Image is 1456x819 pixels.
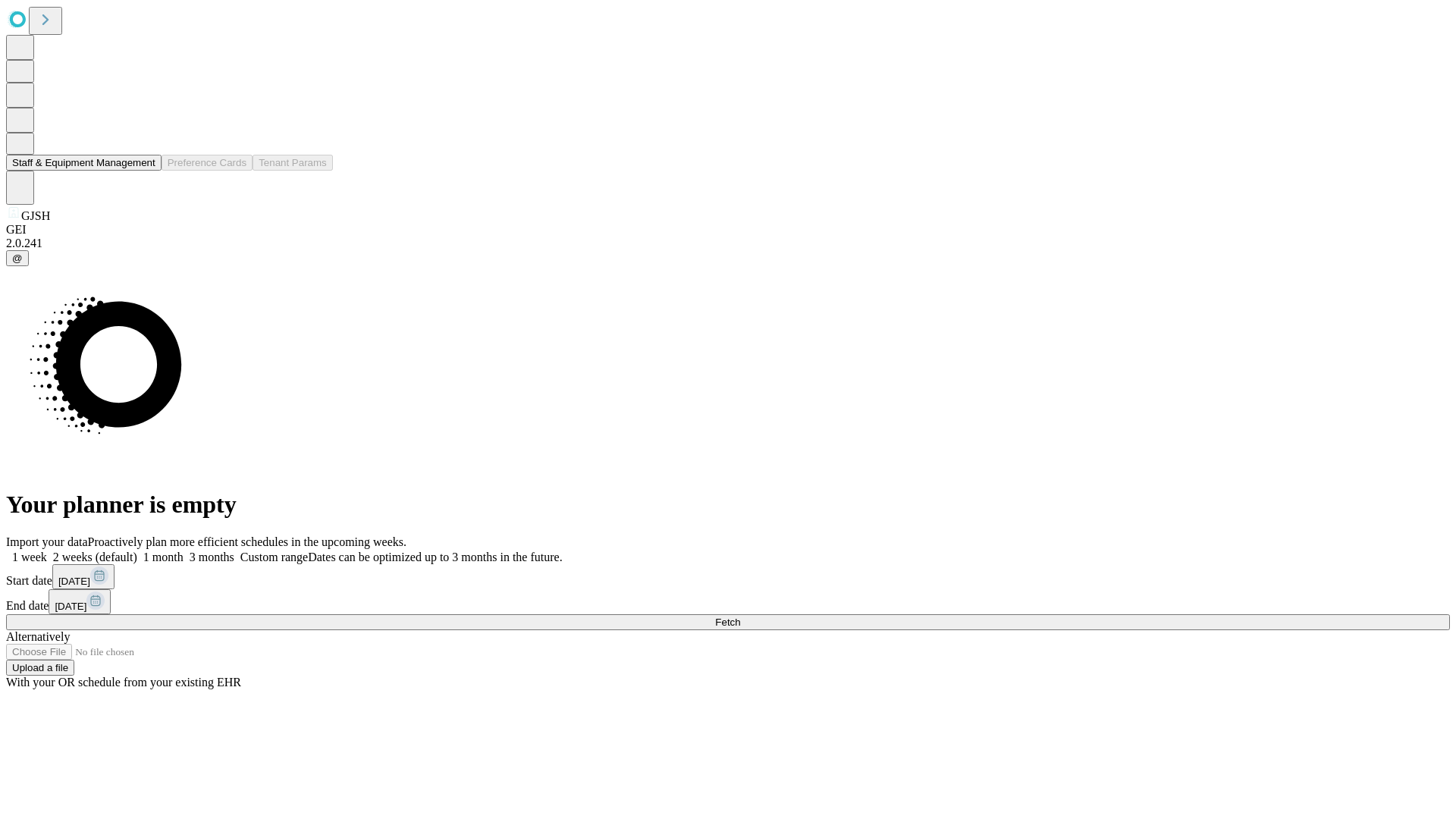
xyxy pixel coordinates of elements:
button: [DATE] [49,589,111,614]
span: GJSH [21,209,50,222]
span: 3 months [190,551,234,563]
button: Preference Cards [162,155,253,171]
div: Start date [6,564,1450,589]
span: [DATE] [58,576,90,587]
span: [DATE] [55,601,86,612]
button: Upload a file [6,660,74,676]
span: 1 week [12,551,47,563]
button: Fetch [6,614,1450,630]
span: 1 month [143,551,184,563]
span: Fetch [715,617,740,628]
div: 2.0.241 [6,237,1450,250]
span: Custom range [240,551,308,563]
button: Tenant Params [253,155,333,171]
button: [DATE] [52,564,115,589]
h1: Your planner is empty [6,491,1450,519]
button: @ [6,250,29,266]
div: End date [6,589,1450,614]
span: Alternatively [6,630,70,643]
span: @ [12,253,23,264]
span: 2 weeks (default) [53,551,137,563]
button: Staff & Equipment Management [6,155,162,171]
span: Proactively plan more efficient schedules in the upcoming weeks. [88,535,406,548]
span: Dates can be optimized up to 3 months in the future. [308,551,562,563]
span: With your OR schedule from your existing EHR [6,676,241,689]
span: Import your data [6,535,88,548]
div: GEI [6,223,1450,237]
